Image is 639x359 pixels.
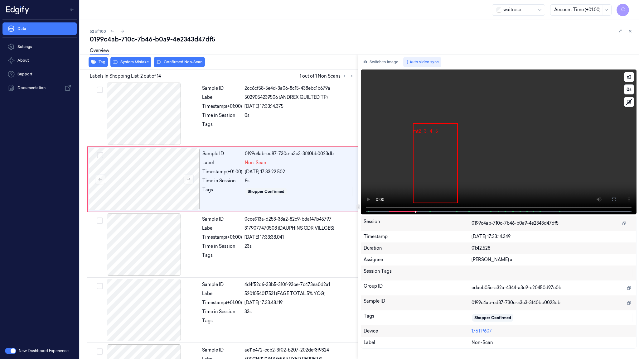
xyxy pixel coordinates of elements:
div: Sample ID [202,347,242,353]
span: 1 out of 1 Non Scans [300,72,356,80]
div: Timestamp [364,233,472,240]
button: Switch to image [361,57,401,67]
button: Select row [97,87,103,93]
div: Session [364,218,472,228]
span: 5201054017531 (FAGE TOTAL 5% YOG) [244,290,326,297]
div: Timestamp (+01:00) [202,299,242,306]
div: 0s [244,112,354,119]
div: Tags [202,318,242,328]
button: C [617,4,629,16]
span: Non-Scan [245,160,266,166]
div: Label [364,339,472,346]
div: Tags [202,252,242,262]
button: x2 [624,72,634,82]
div: 0cce913a-d253-38a2-82c9-bda147b45797 [244,216,354,223]
div: [DATE] 17:33:38.041 [244,234,354,241]
div: 0199c4ab-710c-7b46-b0a9-4e2343d47df5 [90,35,634,44]
span: 52 of 100 [90,29,106,34]
button: Confirmed Non-Scan [154,57,205,67]
button: Select row [97,348,103,355]
div: 23s [244,243,354,250]
div: Time in Session [202,178,242,184]
div: Time in Session [202,112,242,119]
div: Sample ID [364,298,472,308]
div: Label [202,160,242,166]
div: 33s [244,309,354,315]
div: [DATE] 17:33:14.375 [244,103,354,110]
div: Sample ID [202,85,242,92]
a: Data [2,22,77,35]
span: Labels In Shopping List: 2 out of 14 [90,73,161,79]
span: 3179077470508 (DAUPHINS CDR VILLGES) [244,225,334,232]
button: Select row [97,218,103,224]
div: Tags [202,187,242,197]
button: 0s [624,84,634,94]
div: Sample ID [202,216,242,223]
div: Duration [364,245,472,251]
div: Device [364,328,472,334]
div: Shopper Confirmed [248,189,284,194]
div: Assignee [364,256,472,263]
a: Overview [90,47,109,55]
span: 0199c4ab-cd87-730c-a3c3-3f40bb0023db [472,299,560,306]
div: 4d4f52d6-33b5-310f-93ce-7c473ea0d2a1 [244,281,354,288]
div: Label [202,225,242,232]
button: Tag [89,57,108,67]
button: Auto video sync [403,57,441,67]
button: Select row [97,283,103,289]
button: Toggle Navigation [67,5,77,15]
div: [DATE] 17:33:48.119 [244,299,354,306]
div: Timestamp (+01:00) [202,103,242,110]
span: 5029054239506 (ANDREX QUILTED TP) [244,94,328,101]
a: Settings [2,41,77,53]
div: Timestamp (+01:00) [202,169,242,175]
a: Support [2,68,77,80]
div: Time in Session [202,243,242,250]
a: Documentation [2,82,77,94]
div: 176TP607 [472,328,634,334]
div: 2cc6cf58-5e4d-3a06-8c15-438ebc1b679a [244,85,354,92]
div: 8s [245,178,354,184]
div: Label [202,94,242,101]
div: Tags [364,313,472,323]
div: Shopper Confirmed [474,315,511,321]
div: [DATE] 17:33:14.349 [472,233,634,240]
div: ae11e472-ccb2-3f02-b207-202def3f9324 [244,347,354,353]
button: About [2,54,77,67]
div: 0199c4ab-cd87-730c-a3c3-3f40bb0023db [245,151,354,157]
div: Sample ID [202,281,242,288]
div: Group ID [364,283,472,293]
button: Select row [97,152,103,158]
div: Time in Session [202,309,242,315]
div: Label [202,290,242,297]
div: Tags [202,121,242,131]
div: [DATE] 17:33:22.502 [245,169,354,175]
div: [PERSON_NAME] a [472,256,634,263]
span: edacb05e-a32a-4344-a3c9-e20450d97c0b [472,285,561,291]
button: System Mistake [110,57,151,67]
div: 01:42.528 [472,245,634,251]
span: 0199c4ab-710c-7b46-b0a9-4e2343d47df5 [472,220,559,227]
div: Sample ID [202,151,242,157]
div: Timestamp (+01:00) [202,234,242,241]
span: Non-Scan [472,339,493,346]
div: Session Tags [364,268,472,278]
